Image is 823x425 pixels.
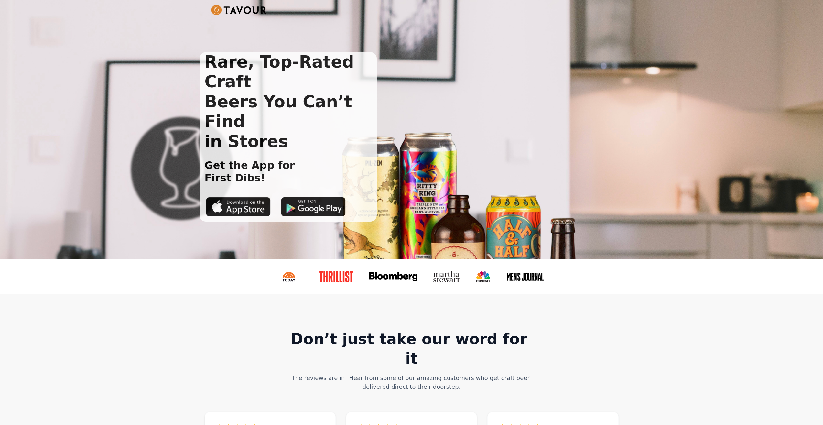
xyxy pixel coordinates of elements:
[211,5,267,15] a: Untitled UI logotextLogo
[200,159,295,184] h1: Get the App for First Dibs!
[287,374,536,391] div: The reviews are in! Hear from some of our amazing customers who get craft beer delivered direct t...
[200,52,377,151] h1: Rare, Top-Rated Craft Beers You Can’t Find in Stores
[211,5,267,15] img: Untitled UI logotext
[291,330,532,367] strong: Don’t just take our word for it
